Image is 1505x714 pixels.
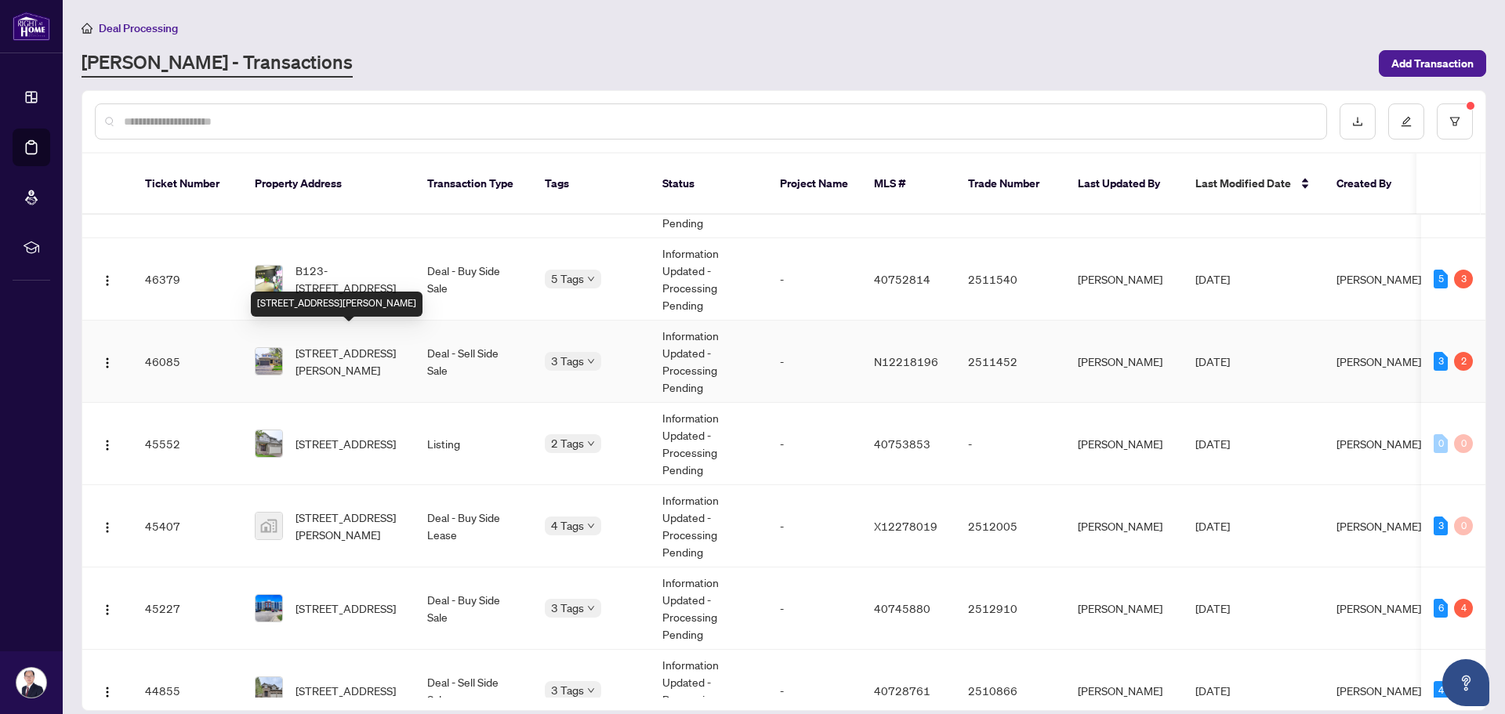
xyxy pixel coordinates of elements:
img: thumbnail-img [256,595,282,622]
div: [STREET_ADDRESS][PERSON_NAME] [251,292,422,317]
td: 2512005 [956,485,1065,567]
span: [STREET_ADDRESS][PERSON_NAME] [296,509,402,543]
td: 2511452 [956,321,1065,403]
span: down [587,275,595,283]
span: 4 Tags [551,516,584,535]
span: 40752814 [874,272,930,286]
th: Status [650,154,767,215]
img: Logo [101,439,114,451]
th: MLS # [861,154,956,215]
th: Project Name [767,154,861,215]
button: Logo [95,596,120,621]
td: Information Updated - Processing Pending [650,567,767,650]
td: [PERSON_NAME] [1065,321,1183,403]
div: 0 [1454,434,1473,453]
span: 40728761 [874,683,930,698]
div: 3 [1454,270,1473,288]
div: 0 [1454,516,1473,535]
td: [PERSON_NAME] [1065,403,1183,485]
span: [STREET_ADDRESS] [296,435,396,452]
img: Profile Icon [16,668,46,698]
span: [DATE] [1195,519,1230,533]
button: download [1340,103,1376,140]
span: filter [1449,116,1460,127]
th: Transaction Type [415,154,532,215]
td: [PERSON_NAME] [1065,485,1183,567]
div: 2 [1454,352,1473,371]
td: 2512910 [956,567,1065,650]
button: Logo [95,678,120,703]
span: download [1352,116,1363,127]
div: 5 [1434,270,1448,288]
span: down [587,522,595,530]
span: 3 Tags [551,352,584,370]
span: [DATE] [1195,601,1230,615]
img: thumbnail-img [256,348,282,375]
th: Last Modified Date [1183,154,1324,215]
td: 45227 [132,567,242,650]
td: Information Updated - Processing Pending [650,403,767,485]
td: [PERSON_NAME] [1065,567,1183,650]
img: thumbnail-img [256,266,282,292]
a: [PERSON_NAME] - Transactions [82,49,353,78]
th: Property Address [242,154,415,215]
td: Deal - Buy Side Lease [415,485,532,567]
span: home [82,23,92,34]
span: edit [1401,116,1412,127]
button: Logo [95,513,120,538]
span: [DATE] [1195,354,1230,368]
div: 3 [1434,516,1448,535]
div: 4 [1454,599,1473,618]
button: edit [1388,103,1424,140]
td: Information Updated - Processing Pending [650,321,767,403]
span: [PERSON_NAME] [1336,437,1421,451]
span: N12218196 [874,354,938,368]
span: down [587,440,595,448]
span: [PERSON_NAME] [1336,272,1421,286]
span: 40745880 [874,601,930,615]
td: [PERSON_NAME] [1065,238,1183,321]
img: thumbnail-img [256,513,282,539]
td: - [767,321,861,403]
button: Logo [95,431,120,456]
td: - [956,403,1065,485]
span: [STREET_ADDRESS] [296,682,396,699]
th: Trade Number [956,154,1065,215]
td: - [767,238,861,321]
span: 3 Tags [551,681,584,699]
td: Deal - Buy Side Sale [415,567,532,650]
td: - [767,567,861,650]
img: Logo [101,357,114,369]
img: Logo [101,603,114,616]
th: Ticket Number [132,154,242,215]
span: [DATE] [1195,683,1230,698]
span: B123-[STREET_ADDRESS] [296,262,402,296]
div: 3 [1434,352,1448,371]
span: down [587,687,595,694]
td: - [767,403,861,485]
span: Last Modified Date [1195,175,1291,192]
span: X12278019 [874,519,937,533]
td: Deal - Buy Side Sale [415,238,532,321]
th: Created By [1324,154,1418,215]
span: [PERSON_NAME] [1336,601,1421,615]
button: Logo [95,349,120,374]
td: Deal - Sell Side Sale [415,321,532,403]
span: 3 Tags [551,599,584,617]
td: Information Updated - Processing Pending [650,238,767,321]
button: Open asap [1442,659,1489,706]
span: 5 Tags [551,270,584,288]
img: thumbnail-img [256,430,282,457]
button: Add Transaction [1379,50,1486,77]
span: [PERSON_NAME] [1336,519,1421,533]
span: Add Transaction [1391,51,1474,76]
td: 46379 [132,238,242,321]
div: 0 [1434,434,1448,453]
img: thumbnail-img [256,677,282,704]
span: down [587,604,595,612]
button: Logo [95,266,120,292]
td: 45552 [132,403,242,485]
span: [STREET_ADDRESS] [296,600,396,617]
img: Logo [101,274,114,287]
span: [PERSON_NAME] [1336,354,1421,368]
